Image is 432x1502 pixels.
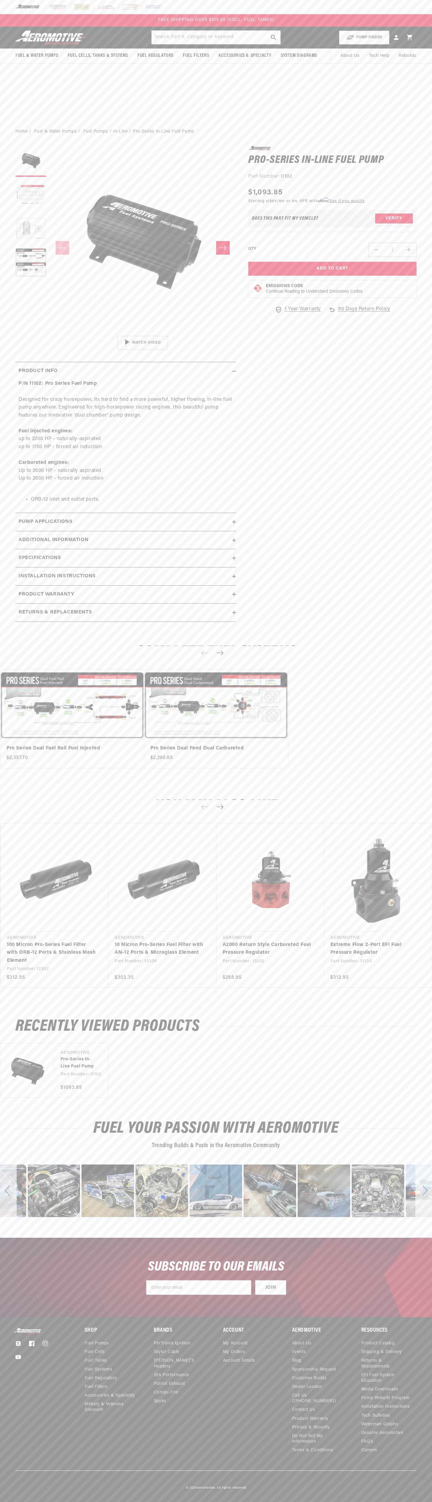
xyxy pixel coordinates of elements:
[217,1486,246,1490] small: All rights reserved
[154,1341,191,1348] a: PerTronix Ignition
[361,1348,402,1356] a: Shipping & Delivery
[82,1165,134,1217] div: Photo from a Shopper
[361,1437,373,1446] a: FAQ’s
[292,1348,306,1356] a: Events
[85,1348,105,1356] a: Fuel Cells
[11,49,63,63] summary: Fuel & Water Pumps
[34,128,77,135] a: Fuel & Water Pumps
[361,1394,410,1402] a: Pump Rebuild Program
[154,1388,178,1397] a: Compu-Fire
[6,745,132,753] a: Pro Series Dual Fuel Rail Fuel Injected
[248,198,365,204] p: Starting at /mo or 0% APR with .
[252,216,318,221] div: Does This part fit My vehicle?
[19,381,97,386] strong: P/N 11102: Pro Series Fuel Pump
[338,305,390,320] span: 90 Days Return Policy
[133,128,194,135] li: Pro-Series In-Line Fuel Pump
[190,1165,242,1217] div: Photo from a Shopper
[15,604,236,622] summary: Returns & replacements
[223,1341,248,1348] a: My Account
[28,1165,80,1217] div: Photo from a Shopper
[216,241,230,255] button: Slide right
[248,155,417,165] h1: Pro-Series In-Line Fuel Pump
[280,174,292,179] strong: 11102
[183,53,209,59] span: Fuel Filters
[415,1165,432,1217] div: Next
[19,591,74,599] h2: Product warranty
[85,1400,140,1414] a: Military & Veterans Discount
[361,1341,395,1348] a: Product Catalog
[15,180,46,211] button: Load image 2 in gallery view
[248,246,256,252] label: QTY
[394,49,421,63] summary: Rebuilds
[19,367,57,375] h2: Product Info
[339,31,389,45] button: PUMP FINDER
[7,941,96,965] a: 100 Micron Pro-Series Fuel Filter with ORB-12 Ports & Stainless Mesh Element
[213,646,227,660] button: Next slide
[399,53,417,59] span: Rebuilds
[152,1143,280,1149] span: Trending Builds & Posts in the Aeromotive Community
[31,496,233,504] li: ORB-12 inlet and outlet ports.
[369,53,389,59] span: Tech Help
[361,1411,390,1420] a: Tech Bulletins
[68,53,128,59] span: Fuel Cells, Tanks & Systems
[266,289,363,295] p: Continue Reading to Understand Emissions Codes
[19,518,72,526] h2: Pump Applications
[298,1165,350,1217] div: Photo from a Shopper
[15,513,236,531] summary: Pump Applications
[85,1383,107,1391] a: Fuel Filters
[154,1397,166,1406] a: Spyke
[136,1165,188,1217] div: image number 24
[15,586,236,604] summary: Product warranty
[15,248,46,279] button: Load image 4 in gallery view
[148,1260,284,1274] span: SUBSCRIBE TO OUR EMAILS
[82,1165,134,1217] div: image number 23
[15,53,58,59] span: Fuel & Water Pumps
[15,214,46,245] button: Load image 3 in gallery view
[292,1374,327,1383] a: Customer Builds
[19,460,69,465] strong: Carbureted engines:
[85,1374,117,1383] a: Fuel Regulators
[154,1356,204,1371] a: [PERSON_NAME]’s Headers
[292,1356,301,1365] a: Blog
[361,1402,410,1411] a: Installation Instructions
[244,1165,296,1217] div: Photo from a Shopper
[19,554,61,562] h2: Specifications
[13,30,90,45] img: Aeromotive
[63,49,133,63] summary: Fuel Cells, Tanks & Systems
[352,1165,404,1217] div: Photo from a Shopper
[266,283,363,295] button: Emissions CodeContinue Reading to Understand Emissions Codes
[15,1121,417,1136] h2: Fuel Your Passion with Aeromotive
[115,941,204,957] a: 10 Micron Pro-Series Fuel Filter with AN-12 Ports & Microglass Element
[328,305,390,320] a: 90 Days Return Policy
[218,53,271,59] span: Accessories & Specialty
[292,1446,333,1455] a: Terms & Conditions
[223,941,312,957] a: A2000 Return Style Carbureted Fuel Pressure Regulator
[28,1165,80,1217] div: image number 22
[361,1385,398,1394] a: Media Downloads
[336,49,364,63] a: About Us
[85,1365,112,1374] a: Fuel Systems
[213,800,227,813] button: Next slide
[266,284,303,288] strong: Emissions Code
[15,146,236,349] media-gallery: Gallery Viewer
[85,1391,135,1400] a: Accessories & Speciality
[330,941,420,957] a: Extreme Flow 2-Port EFI Fuel Pressure Regulator
[13,1328,44,1334] img: Aeromotive
[292,1432,343,1446] a: Do Not Sell My Information
[255,1280,286,1295] button: JOIN
[137,53,174,59] span: Fuel Regulators
[352,1165,404,1217] div: image number 28
[375,214,413,223] button: Verify
[158,18,274,22] span: FREE SHIPPING OVER $109.00 (EXCL. FUEL TANKS)
[248,173,417,181] div: Part Number:
[292,1341,312,1348] a: About Us
[113,128,133,135] li: In-Line
[253,283,263,293] img: Emissions code
[19,429,73,434] strong: Fuel injected engines:
[15,1019,417,1034] h2: Recently Viewed Products
[154,1380,185,1388] a: Patriot Exhaust
[146,1280,251,1295] input: Enter your email
[285,305,321,313] span: 1 Year Warranty
[85,1356,107,1365] a: Fuel Tanks
[152,31,281,44] input: Search by Part Number, Category or Keyword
